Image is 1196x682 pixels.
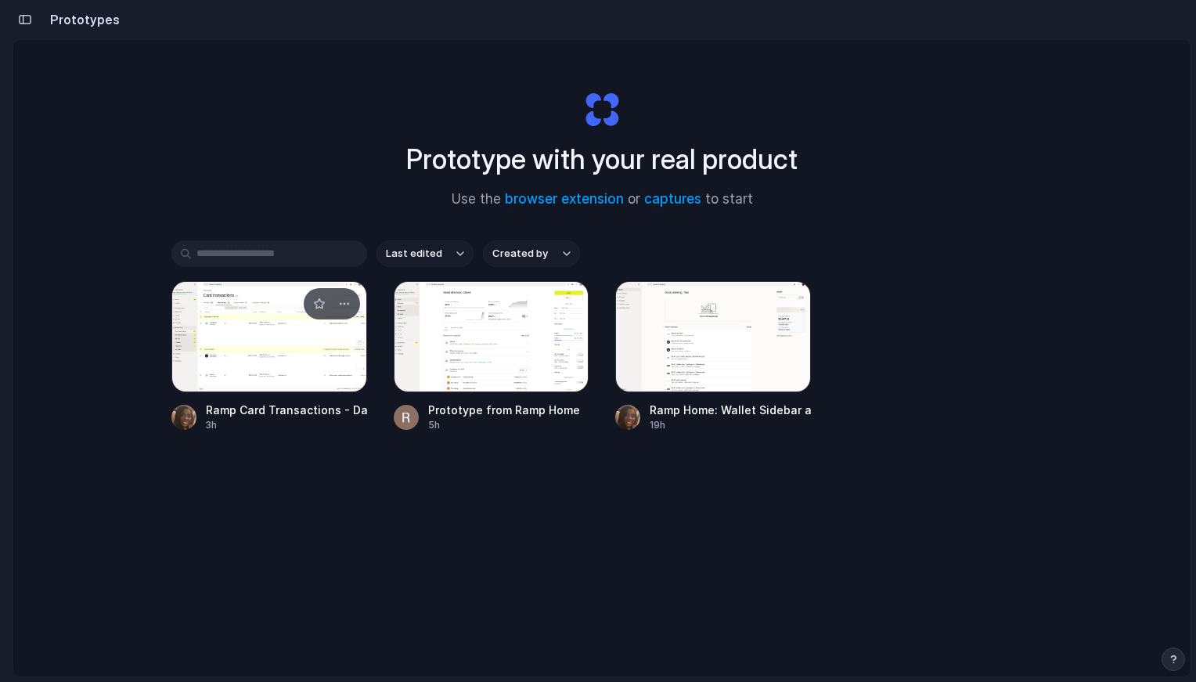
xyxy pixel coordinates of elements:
a: Ramp Card Transactions - Date Column RemovedRamp Card Transactions - Date Column Removed3h [171,281,367,432]
a: captures [644,191,701,207]
a: Ramp Home: Wallet Sidebar and Button PlacementRamp Home: Wallet Sidebar and Button Placement19h [615,281,811,432]
div: Ramp Card Transactions - Date Column Removed [206,402,367,418]
span: Use the or to start [452,189,753,210]
div: 5h [428,418,580,432]
div: Prototype from Ramp Home [428,402,580,418]
div: Ramp Home: Wallet Sidebar and Button Placement [650,402,811,418]
span: Last edited [386,246,442,262]
div: 3h [206,418,367,432]
a: Prototype from Ramp HomePrototype from Ramp Home5h [394,281,589,432]
button: Created by [483,240,580,267]
a: browser extension [505,191,624,207]
button: Last edited [376,240,474,267]
h1: Prototype with your real product [406,139,798,180]
h2: Prototypes [44,10,120,29]
div: 19h [650,418,811,432]
span: Created by [492,246,548,262]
